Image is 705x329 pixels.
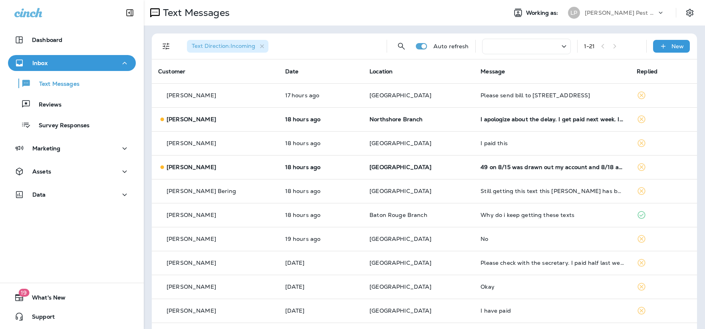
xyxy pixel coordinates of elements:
span: [GEOGRAPHIC_DATA] [369,259,431,266]
p: [PERSON_NAME] [167,307,216,314]
p: [PERSON_NAME] Pest Control [585,10,657,16]
p: Dashboard [32,37,62,43]
span: Working as: [526,10,560,16]
div: Why do i keep getting these texts [481,212,624,218]
p: New [671,43,684,49]
span: Replied [637,68,657,75]
p: Aug 21, 2025 01:08 PM [285,307,357,314]
p: Aug 25, 2025 05:19 PM [285,116,357,122]
span: What's New [24,294,66,304]
div: Text Direction:Incoming [187,40,268,53]
div: I paid this [481,140,624,146]
button: Filters [158,38,174,54]
span: [GEOGRAPHIC_DATA] [369,92,431,99]
p: Aug 21, 2025 01:21 PM [285,284,357,290]
button: Assets [8,164,136,179]
p: Auto refresh [433,43,469,49]
span: Text Direction : Incoming [192,42,255,49]
p: Text Messages [31,81,79,88]
p: Inbox [32,60,48,66]
p: [PERSON_NAME] Bering [167,188,236,194]
span: Northshore Branch [369,116,423,123]
div: I have paid [481,307,624,314]
span: [GEOGRAPHIC_DATA] [369,307,431,314]
p: Aug 25, 2025 05:13 PM [285,212,357,218]
span: [GEOGRAPHIC_DATA] [369,140,431,147]
span: [GEOGRAPHIC_DATA] [369,283,431,290]
p: Aug 21, 2025 01:27 PM [285,260,357,266]
button: 19What's New [8,290,136,305]
div: 49 on 8/15 was drawn out my account and 8/18 another 49 was drawn out [481,164,624,170]
span: Baton Rouge Branch [369,211,427,219]
p: [PERSON_NAME] [167,236,216,242]
button: Dashboard [8,32,136,48]
p: [PERSON_NAME] [167,92,216,99]
div: Okay [481,284,624,290]
button: Reviews [8,96,136,112]
p: [PERSON_NAME] [167,140,216,146]
button: Text Messages [8,75,136,92]
span: Support [24,313,55,323]
p: Aug 25, 2025 05:19 PM [285,140,357,146]
button: Support [8,309,136,325]
span: Location [369,68,393,75]
p: [PERSON_NAME] [167,164,216,170]
span: 19 [18,289,29,297]
p: [PERSON_NAME] [167,116,216,122]
button: Settings [683,6,697,20]
div: No [481,236,624,242]
p: [PERSON_NAME] [167,260,216,266]
div: 1 - 21 [584,43,595,49]
span: Date [285,68,299,75]
p: Survey Responses [31,122,89,130]
button: Marketing [8,140,136,156]
p: Marketing [32,145,60,152]
button: Inbox [8,55,136,71]
span: [GEOGRAPHIC_DATA] [369,235,431,242]
p: [PERSON_NAME] [167,284,216,290]
span: Message [481,68,505,75]
div: Please send bill to 106 tiger dr [481,92,624,99]
p: [PERSON_NAME] [167,212,216,218]
div: Please check with the secretary. I paid half last week [481,260,624,266]
p: Assets [32,168,51,175]
span: [GEOGRAPHIC_DATA] [369,187,431,195]
div: Still getting this text this bill has been satisfied already [481,188,624,194]
p: Aug 25, 2025 05:15 PM [285,188,357,194]
p: Aug 25, 2025 05:38 PM [285,92,357,99]
div: I apologize about the delay. I get paid next week. I will make a payment then. [481,116,624,122]
div: LP [568,7,580,19]
button: Search Messages [393,38,409,54]
button: Survey Responses [8,116,136,133]
p: Aug 25, 2025 03:39 PM [285,236,357,242]
p: Text Messages [160,7,230,19]
p: Data [32,191,46,198]
span: Customer [158,68,185,75]
button: Data [8,187,136,203]
span: [GEOGRAPHIC_DATA] [369,164,431,171]
p: Aug 25, 2025 05:18 PM [285,164,357,170]
p: Reviews [31,101,62,109]
button: Collapse Sidebar [119,5,141,21]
